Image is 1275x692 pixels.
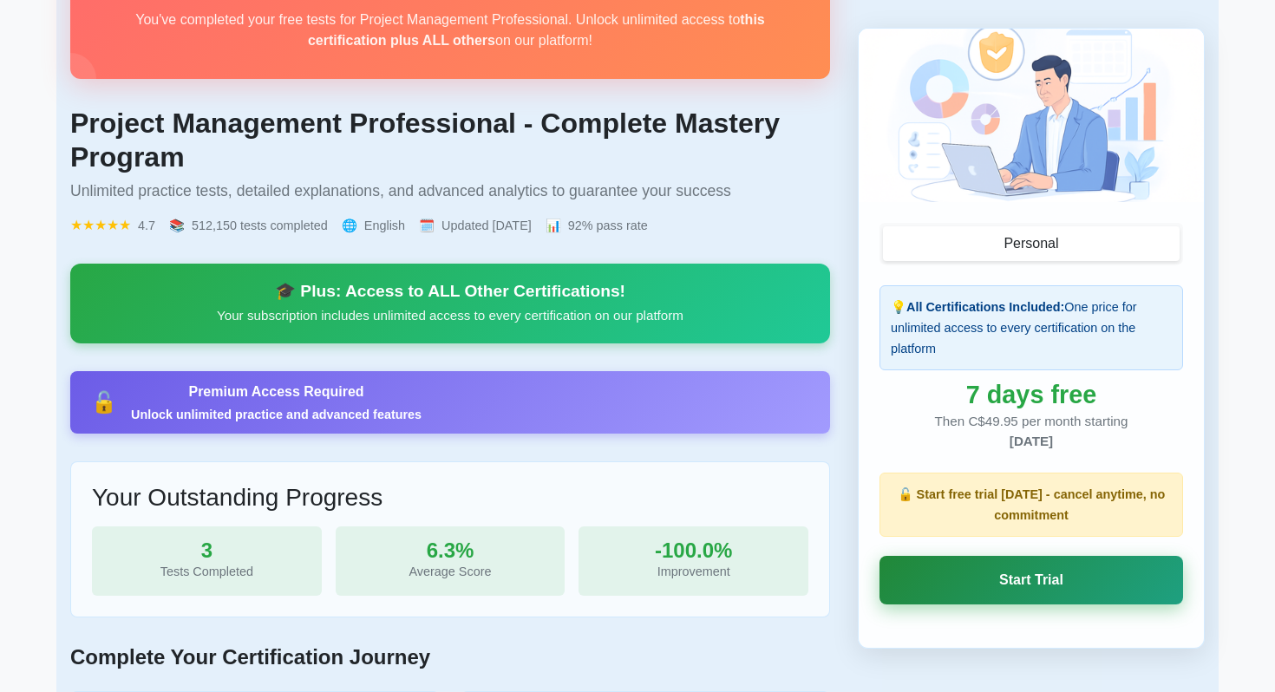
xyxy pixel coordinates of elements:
p: Unlimited practice tests, detailed explanations, and advanced analytics to guarantee your success [70,180,830,201]
span: Updated [DATE] [441,215,532,236]
div: Premium Access Required [131,382,422,402]
button: Personal [883,226,1180,261]
span: ★★★★★ [70,215,131,236]
div: 🔓 [91,392,117,413]
div: Unlock unlimited practice and advanced features [131,406,422,423]
div: -100.0% [592,540,794,561]
p: You've completed your free tests for Project Management Professional. Unlock unlimited access to ... [98,10,802,51]
h1: Project Management Professional - Complete Mastery Program [70,107,830,173]
div: 6.3% [350,540,552,561]
div: Improvement [592,561,794,582]
span: English [364,215,405,236]
div: 3 [106,540,308,561]
div: Then C$49.95 per month starting [879,412,1183,452]
div: Tests Completed [106,561,308,582]
strong: this certification plus ALL others [308,12,765,48]
span: [DATE] [1010,434,1053,448]
div: Average Score [350,561,552,582]
h2: Complete Your Certification Journey [70,645,830,670]
span: 📚 [169,215,185,236]
a: Start Trial [879,556,1183,604]
h3: Your Outstanding Progress [92,483,808,512]
span: 92% pass rate [568,215,648,236]
span: 🌐 [342,215,357,236]
strong: All Certifications Included: [906,300,1064,314]
span: 📊 [546,215,561,236]
div: 7 days free [879,384,1183,405]
div: 💡 One price for unlimited access to every certification on the platform [879,285,1183,370]
span: 🗓️ [419,215,435,236]
span: 512,150 tests completed [192,215,328,236]
p: 🔓 Start free trial [DATE] - cancel anytime, no commitment [891,484,1172,526]
span: 4.7 [138,215,155,236]
div: 🎓 Plus: Access to ALL Other Certifications! [91,281,809,302]
p: Your subscription includes unlimited access to every certification on our platform [91,305,809,326]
